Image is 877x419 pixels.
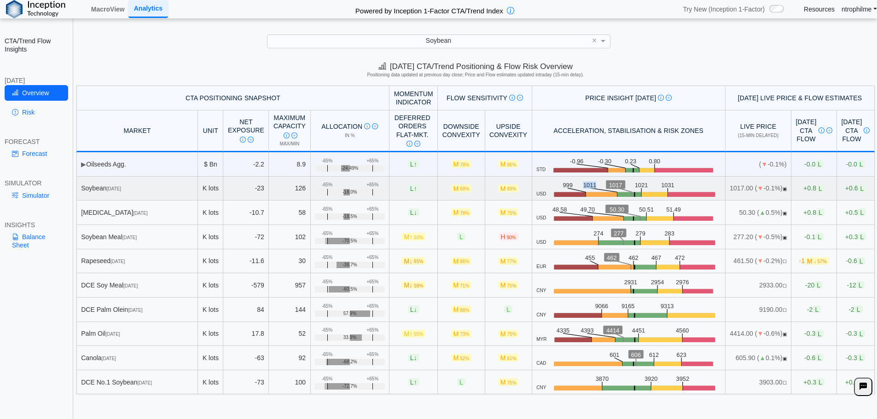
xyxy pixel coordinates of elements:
a: ntrophilme [842,5,877,13]
div: +65% [366,327,378,333]
div: +65% [366,279,378,285]
img: Info [819,127,825,133]
span: -0.0 [846,160,865,168]
span: L [408,160,419,168]
span: M [401,281,425,289]
span: [DATE] CTA/Trend Positioning & Flow Risk Overview [378,62,573,71]
text: 467 [651,254,661,261]
img: Info [864,127,870,133]
span: 86% [507,162,516,167]
span: [DATE] [133,211,147,216]
span: USD [536,191,546,197]
td: -23 [223,177,269,201]
span: ↓ [414,306,417,313]
span: +0.8 [803,184,824,192]
text: 49.70 [581,206,596,213]
span: L [857,257,865,265]
span: -70.5% [343,238,357,244]
div: -65% [322,352,332,357]
text: 48.58 [553,206,568,213]
text: 1017 [609,182,622,189]
span: L [813,305,821,313]
span: L [858,233,866,241]
a: Analytics [128,0,168,17]
div: INSIGHTS [5,221,68,229]
span: OPEN: Market session is currently open. [783,186,787,191]
td: 605.90 ( 0.1%) [726,346,791,370]
span: M [498,184,519,192]
td: 126 [269,177,310,201]
span: M [498,208,519,216]
td: K lots [198,370,223,395]
span: [DATE] [123,283,138,288]
span: M [451,281,472,289]
span: OPEN: Market session is currently open. [783,356,787,361]
span: M [451,305,472,313]
div: [DATE] CTA Flow [842,118,870,143]
span: -24.49% [341,166,358,171]
div: +65% [366,207,378,212]
span: ▼ [757,257,763,264]
div: -65% [322,279,332,285]
span: -2 [807,305,821,313]
td: -579 [223,273,269,298]
div: Deferred Orders FLAT-MKT. [394,114,431,147]
span: × [592,36,597,45]
div: -65% [322,327,332,333]
div: DCE Soy Meal [81,281,193,289]
span: Try New (Inception 1-Factor) [683,5,765,13]
span: 77% [507,259,516,264]
span: NO FEED: Live data feed not provided for this market. [783,308,787,313]
span: M [498,354,519,362]
td: 102 [269,225,310,249]
span: EUR [536,264,546,270]
span: [DATE] [110,259,125,264]
div: SIMULATOR [5,179,68,187]
text: 4414 [606,327,619,334]
div: [DATE] CTA Flow [796,118,832,143]
th: Acceleration, Stabilisation & Risk Zones [532,110,726,152]
text: 277 [614,230,624,237]
text: 2931 [625,279,639,286]
span: USD [536,215,546,221]
span: 33.9% [343,335,356,340]
span: ↑ [409,330,412,337]
text: -0.30 [599,158,612,165]
td: 461.50 ( -0.2%) [726,249,791,274]
span: L [814,281,823,289]
span: +0.5 [845,208,866,216]
span: -0.0 [804,160,824,168]
text: 612 [650,351,660,358]
span: ▲ [759,354,766,362]
span: -12 [847,281,864,289]
text: 9066 [595,303,609,310]
span: ↓ [414,209,417,216]
text: 9165 [621,303,635,310]
span: M [401,233,425,241]
td: 17.8 [223,322,269,346]
img: Read More [372,123,378,129]
span: 89% [507,186,516,191]
text: 283 [665,230,674,237]
text: 4393 [581,327,594,334]
div: Flow Sensitivity [442,94,527,102]
span: ↓ [414,354,417,362]
text: 462 [607,254,616,261]
div: Net Exposure [228,118,264,143]
span: L [857,160,865,168]
div: FORECAST [5,138,68,146]
text: 4335 [557,327,569,334]
span: H [499,233,518,241]
div: +65% [366,255,378,260]
div: Price Insight [DATE] [536,94,720,102]
div: -65% [322,207,332,212]
span: L [815,330,824,338]
span: -0.6 [846,257,865,265]
h5: Positioning data updated at previous day close; Price and Flow estimates updated intraday (15-min... [78,72,873,78]
span: -38.7% [343,262,357,268]
text: 1011 [583,182,597,189]
div: -65% [322,182,332,188]
span: L [816,208,825,216]
span: M [401,330,425,338]
span: 58% [414,283,423,288]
